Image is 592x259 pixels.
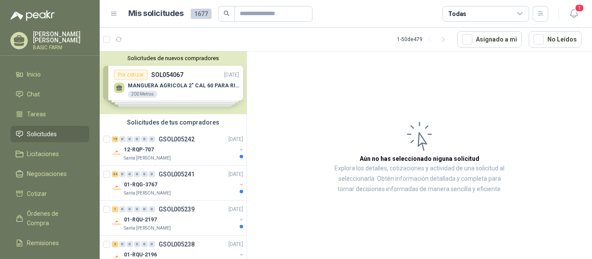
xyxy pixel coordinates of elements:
[159,206,195,212] p: GSOL005239
[10,66,89,83] a: Inicio
[112,218,122,228] img: Company Logo
[134,206,140,212] div: 0
[27,70,41,79] span: Inicio
[27,109,46,119] span: Tareas
[10,146,89,162] a: Licitaciones
[191,9,211,19] span: 1677
[112,136,118,142] div: 15
[119,136,126,142] div: 0
[112,183,122,193] img: Company Logo
[228,135,243,144] p: [DATE]
[228,205,243,214] p: [DATE]
[10,166,89,182] a: Negociaciones
[124,216,157,224] p: 01-RQU-2197
[457,31,522,48] button: Asignado a mi
[224,10,230,16] span: search
[27,90,40,99] span: Chat
[10,185,89,202] a: Cotizar
[124,190,171,197] p: Santa [PERSON_NAME]
[27,238,59,248] span: Remisiones
[112,204,245,232] a: 1 0 0 0 0 0 GSOL005239[DATE] Company Logo01-RQU-2197Santa [PERSON_NAME]
[103,55,243,61] button: Solicitudes de nuevos compradores
[134,241,140,247] div: 0
[448,9,466,19] div: Todas
[112,206,118,212] div: 1
[127,241,133,247] div: 0
[228,240,243,249] p: [DATE]
[149,241,155,247] div: 0
[149,136,155,142] div: 0
[112,171,118,177] div: 32
[124,155,171,162] p: Santa [PERSON_NAME]
[566,6,582,22] button: 1
[159,171,195,177] p: GSOL005241
[575,4,584,12] span: 1
[119,241,126,247] div: 0
[124,181,157,189] p: 01-RQG-3767
[149,171,155,177] div: 0
[27,209,81,228] span: Órdenes de Compra
[100,51,247,114] div: Solicitudes de nuevos compradoresPor cotizarSOL054067[DATE] MANGUERA AGRICOLA 2" CAL 60 PARA RIEG...
[529,31,582,48] button: No Leídos
[119,171,126,177] div: 0
[124,225,171,232] p: Santa [PERSON_NAME]
[27,189,47,198] span: Cotizar
[397,32,450,46] div: 1 - 50 de 479
[10,126,89,142] a: Solicitudes
[360,154,479,163] h3: Aún no has seleccionado niguna solicitud
[112,134,245,162] a: 15 0 0 0 0 0 GSOL005242[DATE] Company Logo12-RQP-707Santa [PERSON_NAME]
[112,148,122,158] img: Company Logo
[27,149,59,159] span: Licitaciones
[141,171,148,177] div: 0
[228,170,243,179] p: [DATE]
[149,206,155,212] div: 0
[134,136,140,142] div: 0
[141,241,148,247] div: 0
[100,114,247,131] div: Solicitudes de tus compradores
[128,7,184,20] h1: Mis solicitudes
[134,171,140,177] div: 0
[127,171,133,177] div: 0
[127,136,133,142] div: 0
[159,136,195,142] p: GSOL005242
[10,235,89,251] a: Remisiones
[112,241,118,247] div: 2
[27,129,57,139] span: Solicitudes
[33,31,89,43] p: [PERSON_NAME] [PERSON_NAME]
[10,106,89,122] a: Tareas
[141,206,148,212] div: 0
[112,169,245,197] a: 32 0 0 0 0 0 GSOL005241[DATE] Company Logo01-RQG-3767Santa [PERSON_NAME]
[159,241,195,247] p: GSOL005238
[127,206,133,212] div: 0
[119,206,126,212] div: 0
[10,86,89,102] a: Chat
[33,45,89,50] p: BASIC FARM
[27,169,67,179] span: Negociaciones
[124,251,157,259] p: 01-RQU-2196
[10,205,89,231] a: Órdenes de Compra
[334,163,505,195] p: Explora los detalles, cotizaciones y actividad de una solicitud al seleccionarla. Obtén informaci...
[124,146,154,154] p: 12-RQP-707
[10,10,55,21] img: Logo peakr
[141,136,148,142] div: 0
